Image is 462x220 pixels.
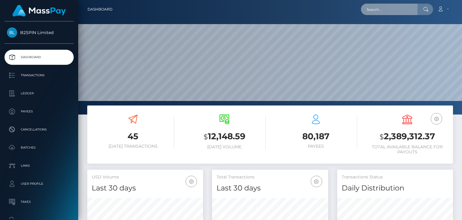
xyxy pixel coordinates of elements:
[275,130,357,142] h3: 80,187
[204,133,208,141] small: $
[183,144,266,149] h6: [DATE] Volume
[342,183,448,193] h4: Daily Distribution
[92,183,199,193] h4: Last 30 days
[366,130,448,143] h3: 2,389,312.37
[5,104,74,119] a: Payees
[92,144,174,149] h6: [DATE] Transactions
[217,183,323,193] h4: Last 30 days
[88,3,112,16] a: Dashboard
[92,174,199,180] h5: USD Volume
[5,158,74,173] a: Links
[217,174,323,180] h5: Total Transactions
[7,143,71,152] p: Batches
[7,161,71,170] p: Links
[342,174,448,180] h5: Transactions Status
[380,133,384,141] small: $
[361,4,417,15] input: Search...
[5,122,74,137] a: Cancellations
[7,197,71,206] p: Taxes
[7,89,71,98] p: Ledger
[7,27,17,38] img: B2SPIN Limited
[5,194,74,209] a: Taxes
[5,30,74,35] span: B2SPIN Limited
[366,144,448,155] h6: Total Available Balance for Payouts
[5,86,74,101] a: Ledger
[5,68,74,83] a: Transactions
[7,179,71,188] p: User Profile
[275,144,357,149] h6: Payees
[92,130,174,142] h3: 45
[5,140,74,155] a: Batches
[5,50,74,65] a: Dashboard
[7,53,71,62] p: Dashboard
[7,125,71,134] p: Cancellations
[7,107,71,116] p: Payees
[183,130,266,143] h3: 12,148.59
[12,5,66,17] img: MassPay Logo
[5,176,74,191] a: User Profile
[7,71,71,80] p: Transactions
